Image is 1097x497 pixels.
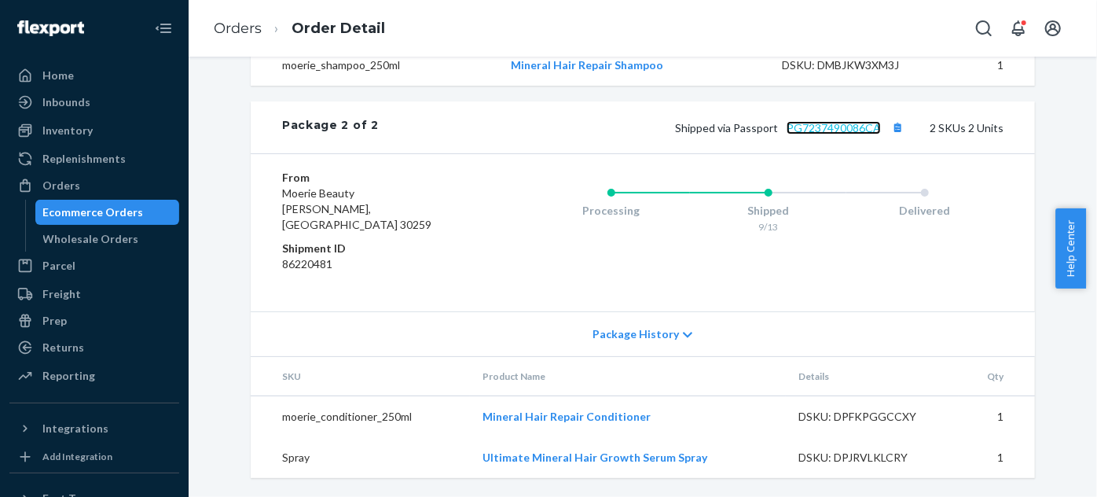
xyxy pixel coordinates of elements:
div: Integrations [42,421,108,436]
a: Reporting [9,363,179,388]
div: DSKU: DPJRVLKLCRY [798,450,946,466]
a: Inventory [9,118,179,143]
dd: 86220481 [282,256,470,272]
div: Wholesale Orders [43,231,139,247]
dt: Shipment ID [282,241,470,256]
button: Open Search Box [968,13,1000,44]
th: Product Name [470,357,786,396]
div: 2 SKUs 2 Units [379,117,1003,138]
div: Inventory [42,123,93,138]
td: 1 [942,45,1035,87]
th: Qty [959,357,1035,396]
a: Add Integration [9,447,179,466]
a: Orders [214,20,262,37]
div: Inbounds [42,94,90,110]
button: Open account menu [1037,13,1069,44]
a: Mineral Hair Repair Conditioner [482,410,651,423]
div: Replenishments [42,151,126,167]
a: PG7237490086CA [787,121,881,134]
a: Wholesale Orders [35,226,180,252]
div: Returns [42,340,84,355]
button: Integrations [9,416,179,441]
div: Delivered [846,203,1003,219]
a: Ecommerce Orders [35,200,180,225]
div: Prep [42,313,67,329]
div: Processing [533,203,690,219]
button: Copy tracking number [887,117,908,138]
div: Parcel [42,258,75,274]
span: Shipped via Passport [675,121,908,134]
div: 9/13 [690,220,847,234]
td: moerie_conditioner_250ml [251,396,470,438]
td: moerie_shampoo_250ml [251,45,498,87]
div: Add Integration [42,450,112,463]
a: Orders [9,173,179,198]
ol: breadcrumbs [201,6,398,52]
a: Inbounds [9,90,179,115]
a: Ultimate Mineral Hair Growth Serum Spray [482,451,707,464]
a: Freight [9,282,179,307]
th: Details [786,357,959,396]
span: Moerie Beauty [PERSON_NAME], [GEOGRAPHIC_DATA] 30259 [282,186,431,231]
a: Replenishments [9,146,179,171]
a: Home [9,63,179,88]
div: Home [42,68,74,83]
div: Ecommerce Orders [43,204,144,220]
div: DSKU: DMBJKW3XM3J [783,57,930,73]
th: SKU [251,357,470,396]
span: Package History [593,326,679,342]
a: Prep [9,308,179,333]
button: Help Center [1055,208,1086,289]
div: DSKU: DPFKPGGCCXY [798,409,946,425]
td: 1 [959,396,1035,438]
img: Flexport logo [17,20,84,36]
div: Package 2 of 2 [282,117,379,138]
div: Freight [42,286,81,302]
a: Returns [9,335,179,360]
div: Reporting [42,368,95,384]
td: Spray [251,437,470,478]
button: Close Navigation [148,13,179,44]
button: Open notifications [1003,13,1034,44]
a: Order Detail [292,20,385,37]
a: Mineral Hair Repair Shampoo [511,58,663,72]
td: 1 [959,437,1035,478]
div: Shipped [690,203,847,219]
dt: From [282,170,470,186]
div: Orders [42,178,80,193]
a: Parcel [9,253,179,278]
